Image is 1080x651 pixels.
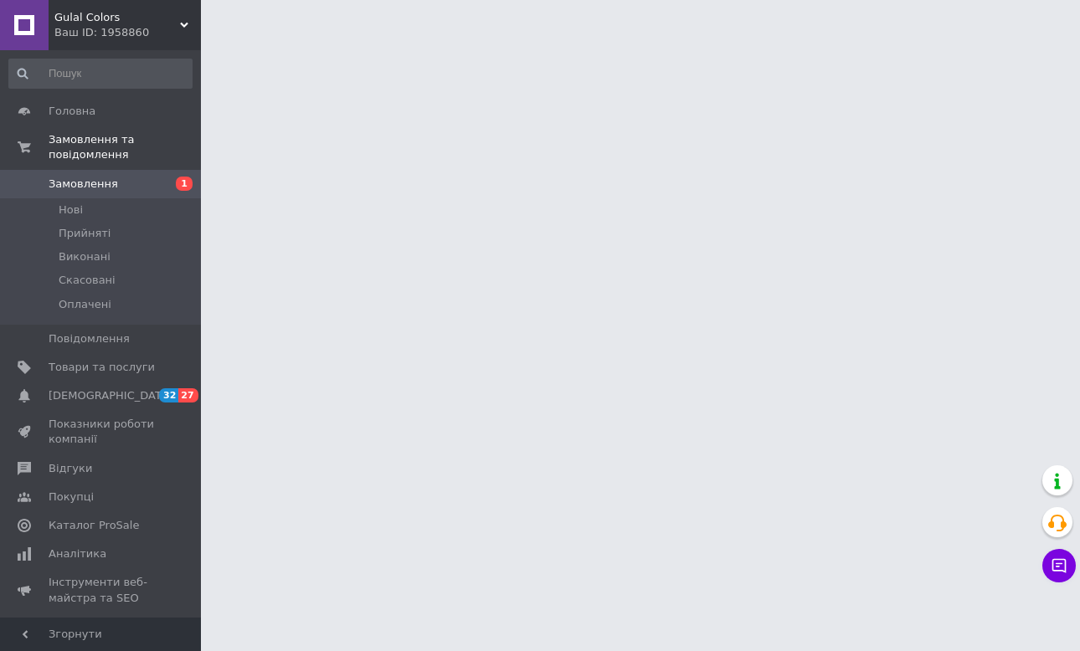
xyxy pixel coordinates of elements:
[49,132,201,162] span: Замовлення та повідомлення
[59,297,111,312] span: Оплачені
[54,25,201,40] div: Ваш ID: 1958860
[49,546,106,561] span: Аналітика
[49,360,155,375] span: Товари та послуги
[49,490,94,505] span: Покупці
[178,388,198,402] span: 27
[8,59,193,89] input: Пошук
[49,417,155,447] span: Показники роботи компанії
[159,388,178,402] span: 32
[49,104,95,119] span: Головна
[49,461,92,476] span: Відгуки
[59,202,83,218] span: Нові
[176,177,193,191] span: 1
[1042,549,1076,582] button: Чат з покупцем
[49,388,172,403] span: [DEMOGRAPHIC_DATA]
[59,273,116,288] span: Скасовані
[49,575,155,605] span: Інструменти веб-майстра та SEO
[54,10,180,25] span: Gulal Colors
[59,249,111,264] span: Виконані
[59,226,111,241] span: Прийняті
[49,177,118,192] span: Замовлення
[49,331,130,346] span: Повідомлення
[49,518,139,533] span: Каталог ProSale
